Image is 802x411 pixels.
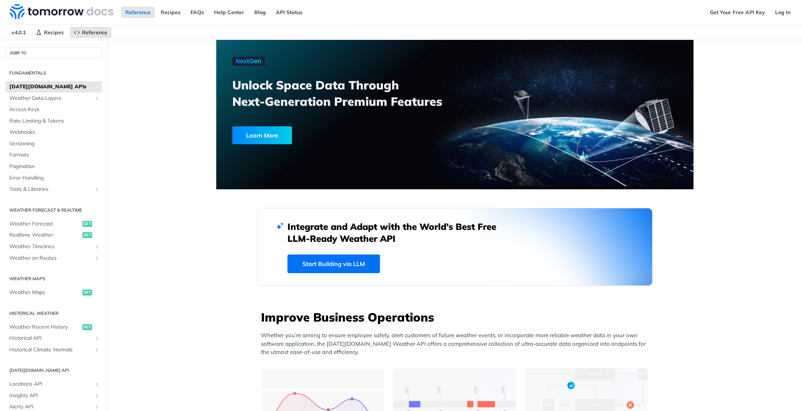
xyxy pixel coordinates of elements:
[94,95,100,101] button: Show subpages for Weather Data Layers
[6,70,102,76] h2: Fundamentals
[9,254,92,262] span: Weather on Routes
[9,106,100,113] span: Access Keys
[94,244,100,250] button: Show subpages for Weather Timelines
[287,221,507,244] h2: Integrate and Adapt with the World’s Best Free LLM-Ready Weather API
[94,381,100,387] button: Show subpages for Locations API
[94,255,100,261] button: Show subpages for Weather on Routes
[6,47,102,59] button: JUMP TO
[9,174,100,182] span: Error Handling
[10,4,113,19] img: Tomorrow.io Weather API Docs
[6,81,102,92] a: [DATE][DOMAIN_NAME] APIs
[82,290,92,295] span: get
[9,129,100,136] span: Webhooks
[6,241,102,252] a: Weather TimelinesShow subpages for Weather Timelines
[6,275,102,282] h2: Weather Maps
[6,322,102,333] a: Weather Recent Historyget
[9,403,92,411] span: Alerts API
[94,393,100,399] button: Show subpages for Insights API
[82,29,107,36] span: Reference
[6,149,102,161] a: Formats
[261,309,652,325] h3: Improve Business Operations
[94,335,100,341] button: Show subpages for Historical API
[232,126,417,144] a: Learn More
[6,161,102,172] a: Pagination
[6,310,102,317] h2: Historical Weather
[9,323,81,331] span: Weather Recent History
[6,344,102,355] a: Historical Climate NormalsShow subpages for Historical Climate Normals
[9,243,92,250] span: Weather Timelines
[6,184,102,195] a: Tools & LibrariesShow subpages for Tools & Libraries
[9,335,92,342] span: Historical API
[94,404,100,410] button: Show subpages for Alerts API
[232,77,463,110] h3: Unlock Space Data Through Next-Generation Premium Features
[6,218,102,230] a: Weather Forecastget
[9,163,100,170] span: Pagination
[32,27,68,38] a: Recipes
[9,186,92,193] span: Tools & Libraries
[157,7,185,18] a: Recipes
[6,116,102,127] a: Rate Limiting & Tokens
[9,392,92,399] span: Insights API
[186,7,208,18] a: FAQs
[9,83,100,91] span: [DATE][DOMAIN_NAME] APIs
[6,367,102,374] h2: [DATE][DOMAIN_NAME] API
[9,95,92,102] span: Weather Data Layers
[287,254,380,273] a: Start Building via LLM
[250,7,270,18] a: Blog
[6,127,102,138] a: Webhooks
[94,347,100,353] button: Show subpages for Historical Climate Normals
[232,57,265,66] img: NextGen
[94,186,100,192] button: Show subpages for Tools & Libraries
[261,331,652,357] p: Whether you’re aiming to ensure employee safety, alert customers of future weather events, or inc...
[6,230,102,241] a: Realtime Weatherget
[9,151,100,159] span: Formats
[272,7,306,18] a: API Status
[771,7,795,18] a: Log In
[706,7,769,18] a: Get Your Free API Key
[9,231,81,239] span: Realtime Weather
[6,207,102,214] h2: Weather Forecast & realtime
[82,221,92,227] span: get
[9,380,92,388] span: Locations API
[121,7,155,18] a: Reference
[210,7,248,18] a: Help Center
[9,346,92,354] span: Historical Climate Normals
[6,104,102,115] a: Access Keys
[6,390,102,401] a: Insights APIShow subpages for Insights API
[6,138,102,149] a: Versioning
[44,29,64,36] span: Recipes
[9,140,100,148] span: Versioning
[9,117,100,125] span: Rate Limiting & Tokens
[6,379,102,390] a: Locations APIShow subpages for Locations API
[82,324,92,330] span: get
[6,333,102,344] a: Historical APIShow subpages for Historical API
[232,126,292,144] div: Learn More
[6,287,102,298] a: Weather Mapsget
[9,220,81,228] span: Weather Forecast
[82,232,92,238] span: get
[6,93,102,104] a: Weather Data LayersShow subpages for Weather Data Layers
[6,253,102,264] a: Weather on RoutesShow subpages for Weather on Routes
[7,27,30,38] span: v4.0.1
[6,173,102,184] a: Error Handling
[9,289,81,296] span: Weather Maps
[70,27,111,38] a: Reference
